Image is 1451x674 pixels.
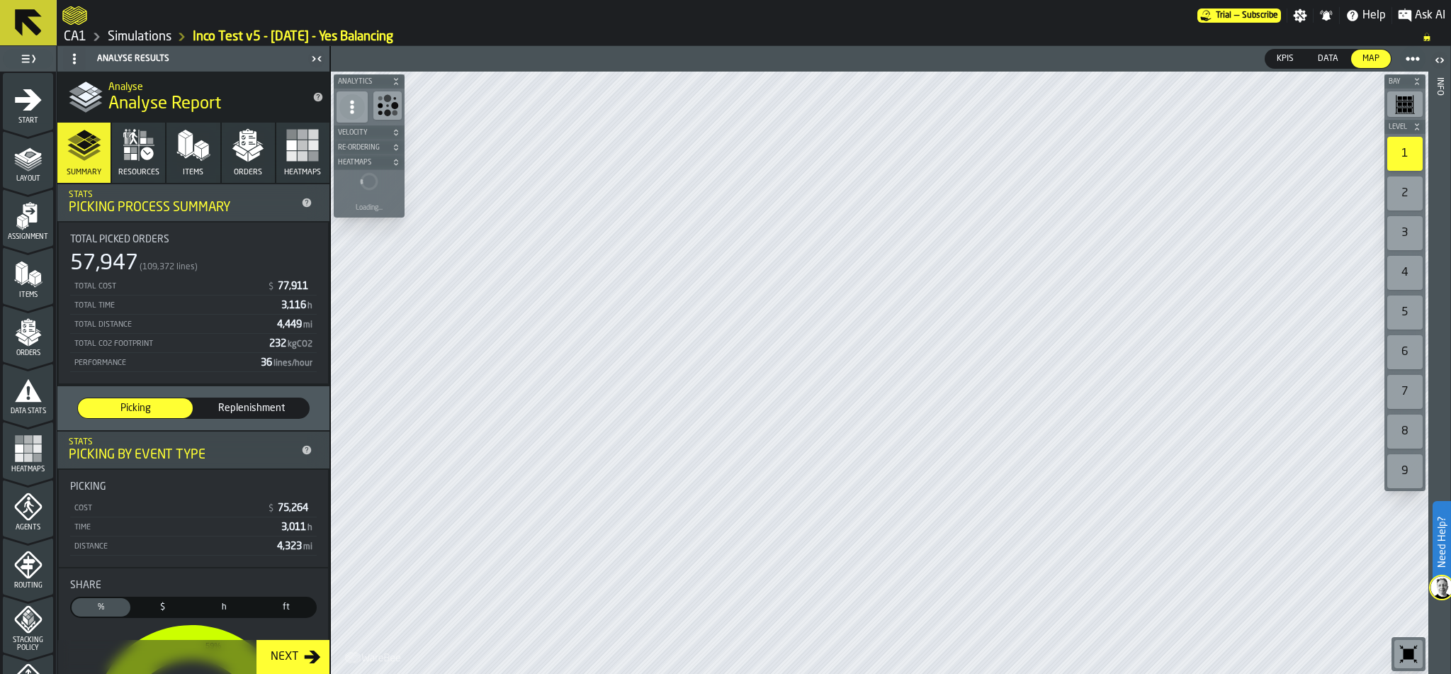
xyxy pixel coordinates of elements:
span: Summary [67,168,101,177]
span: Layout [3,175,53,183]
div: 7 [1387,375,1423,409]
svg: Reset zoom and position [1397,643,1420,665]
span: Trial [1216,11,1231,21]
li: menu Data Stats [3,364,53,420]
span: Resources [118,168,159,177]
div: 5 [1387,296,1423,330]
div: thumb [194,398,309,418]
span: Help [1362,7,1386,24]
label: button-switch-multi-Replenishment [193,398,310,419]
nav: Breadcrumb [62,28,1445,45]
label: button-toggle-Settings [1287,9,1313,23]
div: Time [73,523,276,532]
span: Subscribe [1242,11,1278,21]
span: Level [1386,123,1410,131]
label: button-switch-multi-Picking [77,398,193,419]
a: link-to-/wh/i/76e2a128-1b54-4d66-80d4-05ae4c277723 [64,29,86,45]
div: Total Cost [73,282,261,291]
div: Title [70,580,317,591]
div: 3 [1387,216,1423,250]
div: title-Analyse Report [57,72,329,123]
div: thumb [1351,50,1391,68]
div: thumb [1265,50,1305,68]
div: button-toolbar-undefined [1391,637,1425,671]
div: Title [70,481,317,493]
div: 1 [1387,137,1423,171]
span: KPIs [1271,52,1299,65]
span: 3,011 [281,522,314,532]
button: button-Next [256,640,329,674]
label: button-toggle-Toggle Full Menu [3,49,53,69]
span: Assignment [3,233,53,241]
span: Data Stats [3,408,53,415]
div: Total Distance [73,320,271,330]
span: Velocity [335,129,389,137]
li: menu Stacking Policy [3,596,53,653]
span: Bay [1386,78,1410,86]
span: — [1234,11,1239,21]
span: Heatmaps [335,159,389,167]
span: Analytics [335,78,389,86]
span: 75,264 [278,503,311,513]
span: $ [269,282,273,292]
div: thumb [72,598,130,617]
div: button-toolbar-undefined [1384,253,1425,293]
div: StatList-item-Time [70,517,317,537]
div: button-toolbar-undefined [1384,213,1425,253]
div: button-toolbar-undefined [1384,332,1425,372]
label: button-switch-multi-Share [70,597,132,618]
span: % [74,601,128,614]
span: Items [3,291,53,299]
span: Orders [234,168,262,177]
span: Agents [3,524,53,532]
span: Data [1312,52,1344,65]
label: button-switch-multi-Distance [255,597,317,618]
header: Info [1428,46,1450,674]
span: mi [303,543,312,551]
div: 2 [1387,176,1423,210]
button: button- [334,155,405,169]
button: button- [334,74,405,89]
li: menu Routing [3,538,53,595]
div: StatList-item-Distance [70,537,317,556]
div: Menu Subscription [1197,9,1281,23]
span: Heatmaps [3,466,53,473]
label: button-switch-multi-KPIs [1265,49,1306,69]
li: menu Heatmaps [3,422,53,478]
span: Re-Ordering [335,144,389,152]
li: menu Start [3,73,53,130]
span: Map [1357,52,1385,65]
span: Items [183,168,203,177]
div: Total CO2 Footprint [73,339,264,349]
label: button-switch-multi-Map [1350,49,1391,69]
div: Total Time [73,301,276,310]
span: Picking [70,481,106,493]
div: Title [70,234,317,245]
span: Stacking Policy [3,636,53,652]
label: button-toggle-Open [1430,49,1450,74]
span: Picking [84,401,187,415]
button: button- [1384,120,1425,134]
label: button-switch-multi-Time [193,597,255,618]
label: button-switch-multi-Data [1306,49,1350,69]
div: StatList-item-Total CO2 Footprint [70,334,317,353]
a: logo-header [62,3,87,28]
div: button-toolbar-undefined [1384,293,1425,332]
li: menu Assignment [3,189,53,246]
div: thumb [256,598,315,617]
div: StatList-item-Total Cost [70,276,317,296]
h2: Sub Title [108,79,301,93]
div: button-toolbar-undefined [1384,89,1425,120]
div: Cost [73,504,261,513]
span: 4,323 [277,541,314,551]
span: Ask AI [1415,7,1445,24]
li: menu Orders [3,305,53,362]
span: 4,449 [277,320,314,330]
div: stat-Total Picked Orders [59,223,328,383]
div: button-toolbar-undefined [1384,451,1425,491]
button: button- [334,125,405,140]
div: button-toolbar-undefined [1384,134,1425,174]
button: button- [1384,74,1425,89]
span: lines/hour [273,359,312,368]
div: Info [1435,74,1445,670]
